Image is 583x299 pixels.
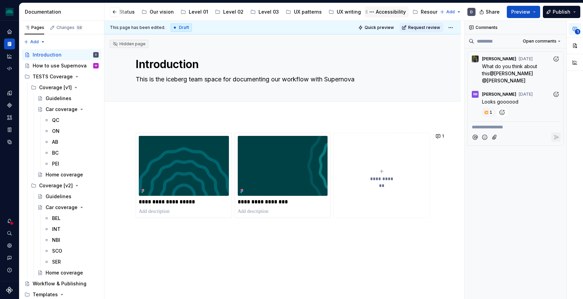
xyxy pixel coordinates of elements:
div: Data sources [4,137,15,147]
div: AB [52,139,58,145]
a: UX patterns [283,6,324,17]
button: Add [438,7,463,17]
div: SCO [52,248,62,254]
div: NBI [52,237,60,243]
div: Analytics [4,51,15,62]
button: Publish [543,6,580,18]
div: Hidden page [113,41,146,47]
span: 58 [76,25,83,30]
div: Settings [4,240,15,251]
button: Share [476,6,504,18]
a: UX writing [326,6,364,17]
div: TESTS Coverage [22,71,101,82]
div: UX patterns [294,9,322,15]
button: Add emoji [480,132,489,142]
span: [PERSON_NAME] [482,56,516,62]
span: What do you think about this [482,63,538,76]
div: Our vision [150,9,174,15]
button: Quick preview [356,23,397,32]
span: 1 [442,133,444,139]
div: Car coverage [46,106,78,113]
div: Level 02 [223,9,244,15]
span: [PERSON_NAME] [482,92,516,97]
button: Open comments [520,36,564,46]
a: Accessibility [365,6,409,17]
div: Level 01 [189,9,208,15]
span: [PERSON_NAME] [494,70,533,76]
button: Reply [551,132,561,142]
a: AB [41,137,101,147]
span: Add [446,9,455,15]
div: Templates [33,291,58,298]
a: Car coverage [35,104,101,115]
span: 1 [575,29,580,34]
a: Resources [410,6,449,17]
button: Add reaction [551,90,561,99]
a: Home coverage [35,169,101,180]
button: Add [22,37,47,47]
button: Search ⌘K [4,228,15,239]
div: Home coverage [46,171,83,178]
span: Request review [408,25,440,30]
div: Guidelines [46,95,71,102]
div: Comments [465,21,566,34]
a: Guidelines [35,191,101,202]
img: 418c6d47-6da6-4103-8b13-b5999f8989a1.png [5,8,14,16]
button: Attach files [490,132,499,142]
button: 1 reaction, react with 💥 [482,108,495,116]
button: Contact support [4,252,15,263]
a: NBI [41,235,101,246]
div: Guidelines [46,193,71,200]
a: How to use SupernovaM [22,60,101,71]
img: b19b7021-8d97-420d-a6da-1c5421523df4.png [139,136,229,196]
a: Storybook stories [4,124,15,135]
button: Add reaction [551,54,561,63]
div: Changes [56,25,83,30]
a: Guidelines [35,93,101,104]
a: Code automation [4,63,15,74]
button: Add reaction [497,108,508,116]
div: BEL [52,215,61,222]
a: Home [4,26,15,37]
a: Level 02 [212,6,246,17]
div: Accessibility [376,9,406,15]
div: Notifications [4,216,15,226]
a: SCO [41,246,101,256]
div: PEI [52,160,59,167]
span: 1 [489,110,492,115]
div: Coverage [v2] [39,182,73,189]
span: Open comments [523,38,556,44]
div: Design tokens [4,88,15,98]
div: Level 03 [259,9,279,15]
a: INT [41,224,101,235]
span: Looks goooood [482,99,518,105]
span: Add [30,39,39,45]
a: Our vision [139,6,177,17]
div: Introduction [33,51,62,58]
div: Draft [171,23,192,32]
div: UX writing [337,9,361,15]
a: Home coverage [35,267,101,278]
div: Coverage [v2] [28,180,101,191]
span: Publish [553,9,570,15]
a: BC [41,147,101,158]
div: D [95,51,97,58]
a: Assets [4,112,15,123]
span: Share [486,9,500,15]
a: Car coverage [35,202,101,213]
a: QC [41,115,101,126]
div: Pages [24,25,44,30]
button: Request review [400,23,443,32]
a: Level 01 [178,6,211,17]
a: Supernova Logo [6,287,13,294]
div: How to use Supernova [33,62,87,69]
span: 💥 [484,110,488,115]
textarea: Introduction [134,56,428,73]
div: INT [52,226,61,233]
img: 03b4f7eb-bda0-4be8-8f45-5dddae0af484.png [238,136,328,196]
div: RM [473,92,478,97]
